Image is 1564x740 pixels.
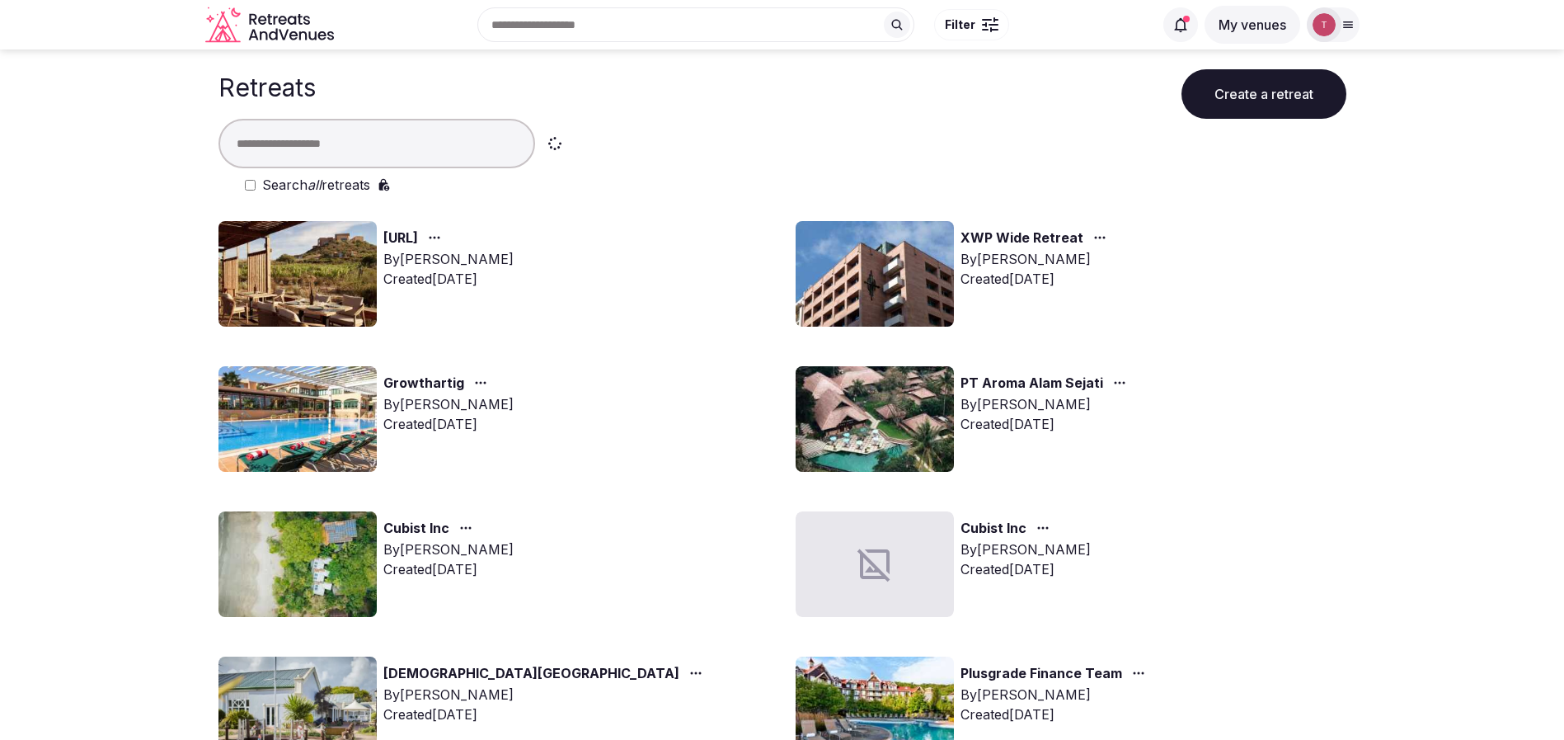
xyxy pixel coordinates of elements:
[383,228,418,249] a: [URL]
[218,366,377,472] img: Top retreat image for the retreat: Growthartig
[945,16,975,33] span: Filter
[383,559,514,579] div: Created [DATE]
[960,249,1113,269] div: By [PERSON_NAME]
[383,705,709,724] div: Created [DATE]
[934,9,1009,40] button: Filter
[960,559,1091,579] div: Created [DATE]
[960,373,1103,394] a: PT Aroma Alam Sejati
[308,177,322,193] em: all
[383,414,514,434] div: Created [DATE]
[218,511,377,617] img: Top retreat image for the retreat: Cubist Inc
[960,394,1133,414] div: By [PERSON_NAME]
[383,249,514,269] div: By [PERSON_NAME]
[262,175,370,195] label: Search retreats
[960,228,1083,249] a: XWP Wide Retreat
[960,663,1122,685] a: Plusgrade Finance Team
[796,221,954,327] img: Top retreat image for the retreat: XWP Wide Retreat
[218,221,377,327] img: Top retreat image for the retreat: Slang.ai
[205,7,337,44] a: Visit the homepage
[960,685,1152,705] div: By [PERSON_NAME]
[960,540,1091,559] div: By [PERSON_NAME]
[383,394,514,414] div: By [PERSON_NAME]
[960,705,1152,724] div: Created [DATE]
[1205,16,1300,33] a: My venues
[383,269,514,289] div: Created [DATE]
[383,373,464,394] a: Growthartig
[960,518,1026,540] a: Cubist Inc
[218,73,316,102] h1: Retreats
[383,663,679,685] a: [DEMOGRAPHIC_DATA][GEOGRAPHIC_DATA]
[960,269,1113,289] div: Created [DATE]
[383,518,449,540] a: Cubist Inc
[1313,13,1336,36] img: Thiago Martins
[205,7,337,44] svg: Retreats and Venues company logo
[1205,6,1300,44] button: My venues
[383,685,709,705] div: By [PERSON_NAME]
[1181,69,1346,119] button: Create a retreat
[960,414,1133,434] div: Created [DATE]
[796,366,954,472] img: Top retreat image for the retreat: PT Aroma Alam Sejati
[383,540,514,559] div: By [PERSON_NAME]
